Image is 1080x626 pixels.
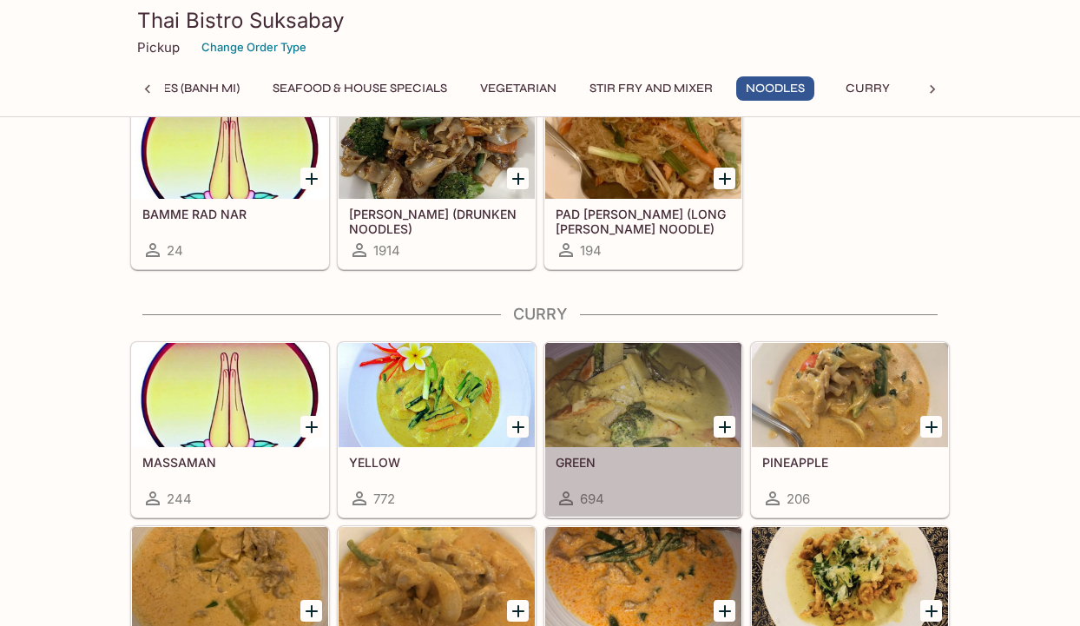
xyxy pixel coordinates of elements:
[556,207,731,235] h5: PAD [PERSON_NAME] (LONG [PERSON_NAME] NOODLE)
[787,491,810,507] span: 206
[300,168,322,189] button: Add BAMME RAD NAR
[828,76,906,101] button: Curry
[471,76,566,101] button: Vegetarian
[131,94,329,269] a: BAMME RAD NAR24
[920,416,942,438] button: Add PINEAPPLE
[762,455,938,470] h5: PINEAPPLE
[544,342,742,517] a: GREEN694
[349,207,524,235] h5: [PERSON_NAME] (DRUNKEN NOODLES)
[300,600,322,622] button: Add PUMPKIN
[84,76,249,101] button: Sandwiches (Banh Mi)
[580,491,604,507] span: 694
[752,343,948,447] div: PINEAPPLE
[300,416,322,438] button: Add MASSAMAN
[507,600,529,622] button: Add RED
[544,94,742,269] a: PAD [PERSON_NAME] (LONG [PERSON_NAME] NOODLE)194
[556,455,731,470] h5: GREEN
[736,76,814,101] button: Noodles
[714,168,735,189] button: Add PAD WOON SEN (LONG RICE NOODLE)
[132,343,328,447] div: MASSAMAN
[714,416,735,438] button: Add GREEN
[545,95,741,199] div: PAD WOON SEN (LONG RICE NOODLE)
[338,94,536,269] a: [PERSON_NAME] (DRUNKEN NOODLES)1914
[132,95,328,199] div: BAMME RAD NAR
[714,600,735,622] button: Add PANANG
[263,76,457,101] button: Seafood & House Specials
[920,600,942,622] button: Add FRIED CHICKEN OR PORK
[545,343,741,447] div: GREEN
[137,39,180,56] p: Pickup
[167,491,192,507] span: 244
[507,416,529,438] button: Add YELLOW
[338,342,536,517] a: YELLOW772
[130,305,950,324] h4: Curry
[373,242,400,259] span: 1914
[580,242,602,259] span: 194
[194,34,314,61] button: Change Order Type
[142,455,318,470] h5: MASSAMAN
[137,7,943,34] h3: Thai Bistro Suksabay
[751,342,949,517] a: PINEAPPLE206
[167,242,183,259] span: 24
[507,168,529,189] button: Add KEE MAO (DRUNKEN NOODLES)
[349,455,524,470] h5: YELLOW
[339,343,535,447] div: YELLOW
[142,207,318,221] h5: BAMME RAD NAR
[580,76,722,101] button: Stir Fry and Mixer
[339,95,535,199] div: KEE MAO (DRUNKEN NOODLES)
[131,342,329,517] a: MASSAMAN244
[373,491,395,507] span: 772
